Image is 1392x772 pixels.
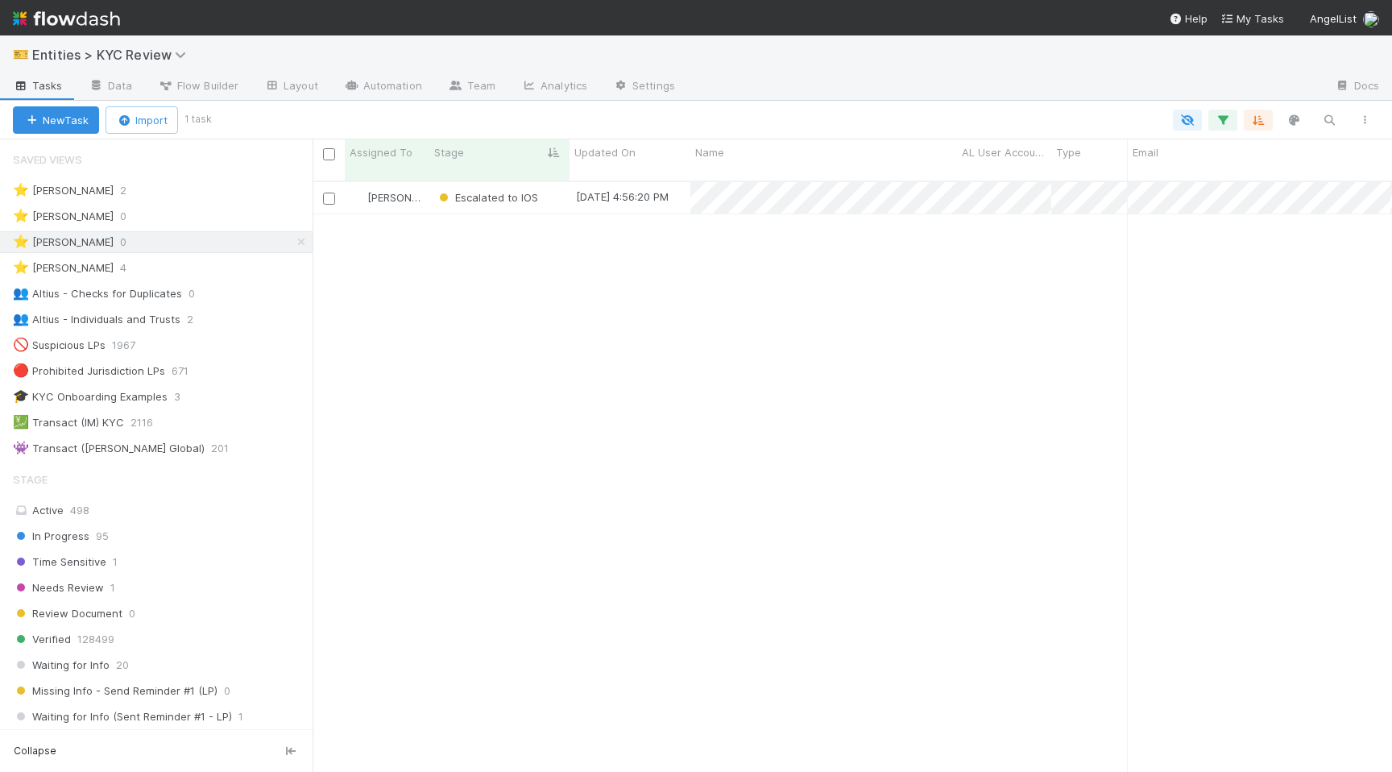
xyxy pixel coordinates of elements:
a: Data [76,74,145,100]
div: Help [1169,10,1208,27]
span: 1 [113,552,118,572]
span: [PERSON_NAME] [367,191,449,204]
input: Toggle Row Selected [323,193,335,205]
span: Collapse [14,744,56,758]
input: Toggle All Rows Selected [323,148,335,160]
div: Altius - Checks for Duplicates [13,284,182,304]
span: 1967 [112,335,151,355]
span: AngelList [1310,12,1357,25]
span: Missing Info - Send Reminder #1 (LP) [13,681,217,701]
div: Prohibited Jurisdiction LPs [13,361,165,381]
a: Analytics [508,74,600,100]
span: My Tasks [1220,12,1284,25]
div: Transact (IM) KYC [13,413,124,433]
span: Flow Builder [158,77,238,93]
span: 2 [187,309,209,330]
span: Stage [13,463,48,496]
span: Saved Views [13,143,82,176]
span: 2 [120,181,143,201]
span: 0 [120,232,143,252]
span: 2116 [130,413,169,433]
small: 1 task [184,112,212,127]
span: 🔴 [13,363,29,377]
span: 498 [70,504,89,517]
span: In Progress [13,526,89,546]
span: 20 [116,655,129,675]
span: 🎫 [13,48,29,61]
button: Import [106,106,178,134]
div: [PERSON_NAME] [13,232,114,252]
span: 0 [120,206,143,226]
span: Escalated to IOS [436,191,538,204]
div: [PERSON_NAME] [13,258,114,278]
span: AL User Account Name [962,144,1047,160]
a: Team [435,74,508,100]
img: avatar_ec94f6e9-05c5-4d36-a6c8-d0cea77c3c29.png [1363,11,1379,27]
span: 🚫 [13,338,29,351]
span: Tasks [13,77,63,93]
span: ⭐ [13,260,29,274]
div: [PERSON_NAME] [351,189,421,205]
span: Review Document [13,604,122,624]
img: logo-inverted-e16ddd16eac7371096b0.svg [13,5,120,32]
span: 👥 [13,312,29,326]
span: 0 [129,604,135,624]
span: Waiting for Info [13,655,110,675]
div: Transact ([PERSON_NAME] Global) [13,438,205,459]
a: Layout [251,74,331,100]
div: Escalated to IOS [436,189,538,205]
span: Type [1056,144,1081,160]
span: Updated On [574,144,636,160]
a: Docs [1322,74,1392,100]
span: ⭐ [13,235,29,248]
span: ⭐ [13,183,29,197]
a: Settings [600,74,688,100]
span: 1 [110,578,115,598]
span: Assigned To [350,144,412,160]
span: 👥 [13,286,29,300]
a: Automation [331,74,435,100]
span: Entities > KYC Review [32,47,194,63]
span: ⭐ [13,209,29,222]
div: [PERSON_NAME] [13,181,114,201]
span: Verified [13,629,71,650]
span: 0 [224,681,230,701]
a: Flow Builder [145,74,251,100]
span: 1 [238,707,243,727]
div: Active [13,500,309,521]
span: 🎓 [13,389,29,403]
img: avatar_ec94f6e9-05c5-4d36-a6c8-d0cea77c3c29.png [352,191,365,204]
div: Altius - Individuals and Trusts [13,309,180,330]
div: KYC Onboarding Examples [13,387,168,407]
span: 128499 [77,629,114,650]
button: NewTask [13,106,99,134]
a: My Tasks [1220,10,1284,27]
span: 95 [96,526,109,546]
span: 💹 [13,415,29,429]
span: Name [695,144,724,160]
span: 0 [188,284,211,304]
div: [PERSON_NAME] [13,206,114,226]
span: Email [1133,144,1158,160]
span: 4 [120,258,143,278]
div: Suspicious LPs [13,335,106,355]
span: 201 [211,438,245,459]
span: 👾 [13,441,29,454]
span: Needs Review [13,578,104,598]
span: 671 [172,361,205,381]
div: [DATE] 4:56:20 PM [576,189,669,205]
span: Waiting for Info (Sent Reminder #1 - LP) [13,707,232,727]
span: Stage [434,144,464,160]
span: Time Sensitive [13,552,106,572]
span: 3 [174,387,197,407]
